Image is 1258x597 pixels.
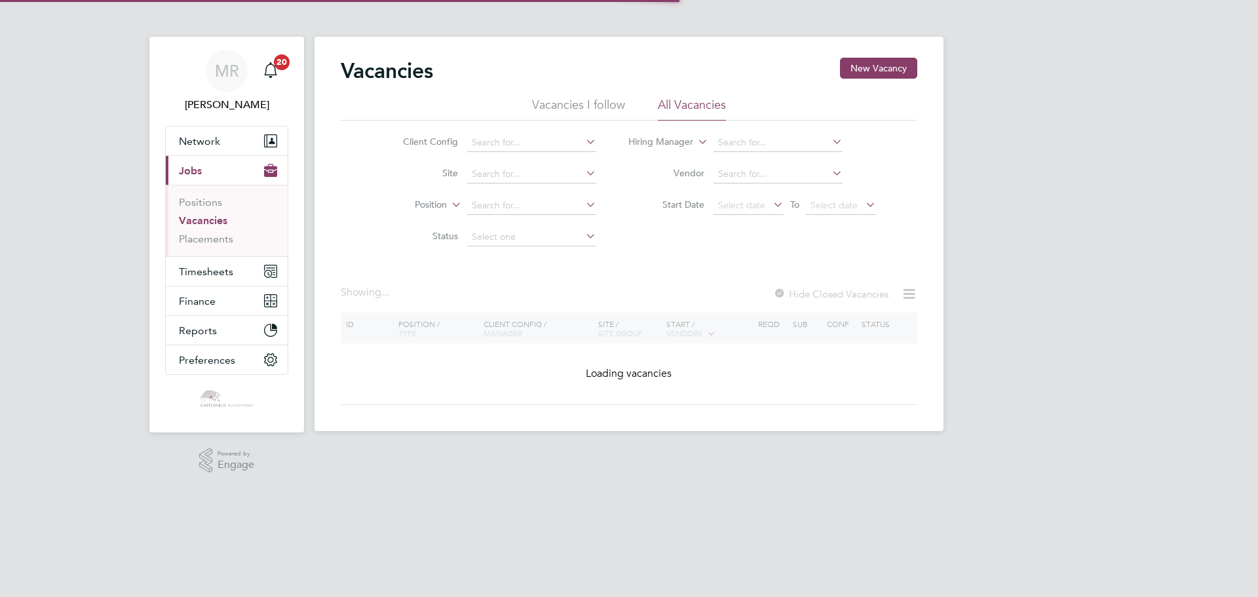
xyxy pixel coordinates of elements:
[166,156,288,185] button: Jobs
[179,135,220,147] span: Network
[166,126,288,155] button: Network
[166,257,288,286] button: Timesheets
[467,134,596,152] input: Search for...
[179,196,222,208] a: Positions
[773,288,888,300] label: Hide Closed Vacancies
[179,324,217,337] span: Reports
[467,165,596,183] input: Search for...
[383,230,458,242] label: Status
[714,134,843,152] input: Search for...
[218,459,254,471] span: Engage
[381,286,389,299] span: ...
[810,199,858,211] span: Select date
[840,58,917,79] button: New Vacancy
[165,97,288,113] span: Mason Roberts
[179,233,233,245] a: Placements
[218,448,254,459] span: Powered by
[165,50,288,113] a: MR[PERSON_NAME]
[467,228,596,246] input: Select one
[215,62,239,79] span: MR
[629,199,704,210] label: Start Date
[199,388,254,409] img: castlefieldrecruitment-logo-retina.png
[629,167,704,179] label: Vendor
[199,448,255,473] a: Powered byEngage
[532,97,625,121] li: Vacancies I follow
[166,316,288,345] button: Reports
[179,354,235,366] span: Preferences
[179,214,227,227] a: Vacancies
[372,199,447,212] label: Position
[383,136,458,147] label: Client Config
[714,165,843,183] input: Search for...
[166,345,288,374] button: Preferences
[618,136,693,149] label: Hiring Manager
[718,199,765,211] span: Select date
[341,286,392,299] div: Showing
[257,50,284,92] a: 20
[166,286,288,315] button: Finance
[786,196,803,213] span: To
[467,197,596,215] input: Search for...
[166,185,288,256] div: Jobs
[658,97,726,121] li: All Vacancies
[341,58,433,84] h2: Vacancies
[165,388,288,409] a: Go to home page
[149,37,304,433] nav: Main navigation
[179,164,202,177] span: Jobs
[274,54,290,70] span: 20
[383,167,458,179] label: Site
[179,265,233,278] span: Timesheets
[179,295,216,307] span: Finance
